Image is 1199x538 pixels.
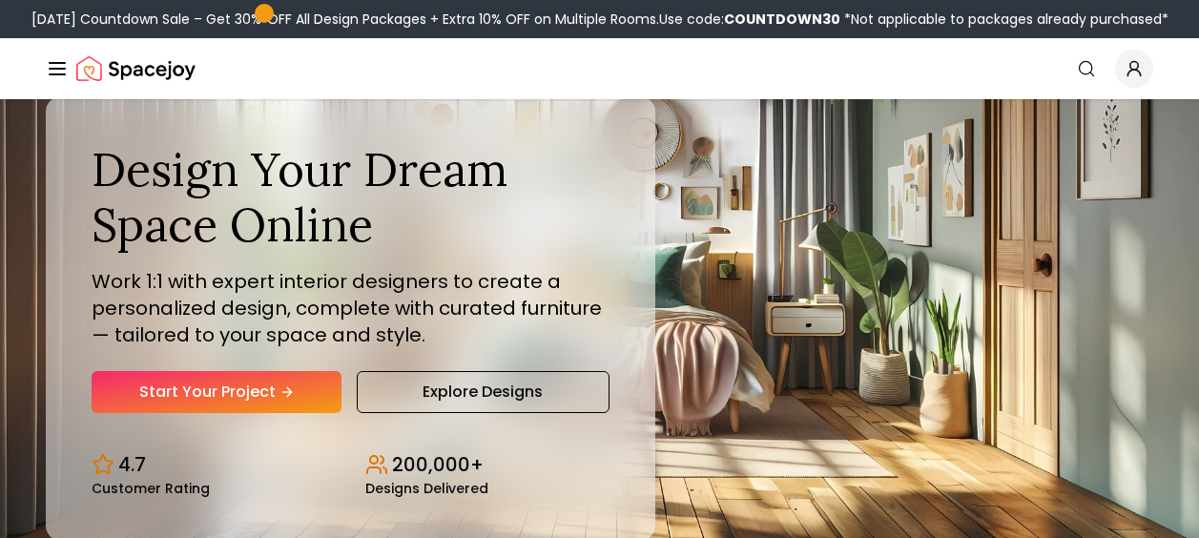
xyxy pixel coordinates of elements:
[92,436,610,495] div: Design stats
[659,10,840,29] span: Use code:
[92,371,341,413] a: Start Your Project
[92,142,610,252] h1: Design Your Dream Space Online
[92,268,610,348] p: Work 1:1 with expert interior designers to create a personalized design, complete with curated fu...
[31,10,1168,29] div: [DATE] Countdown Sale – Get 30% OFF All Design Packages + Extra 10% OFF on Multiple Rooms.
[76,50,196,88] img: Spacejoy Logo
[46,38,1153,99] nav: Global
[365,482,488,495] small: Designs Delivered
[724,10,840,29] b: COUNTDOWN30
[392,451,484,478] p: 200,000+
[840,10,1168,29] span: *Not applicable to packages already purchased*
[92,482,210,495] small: Customer Rating
[357,371,609,413] a: Explore Designs
[118,451,146,478] p: 4.7
[76,50,196,88] a: Spacejoy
